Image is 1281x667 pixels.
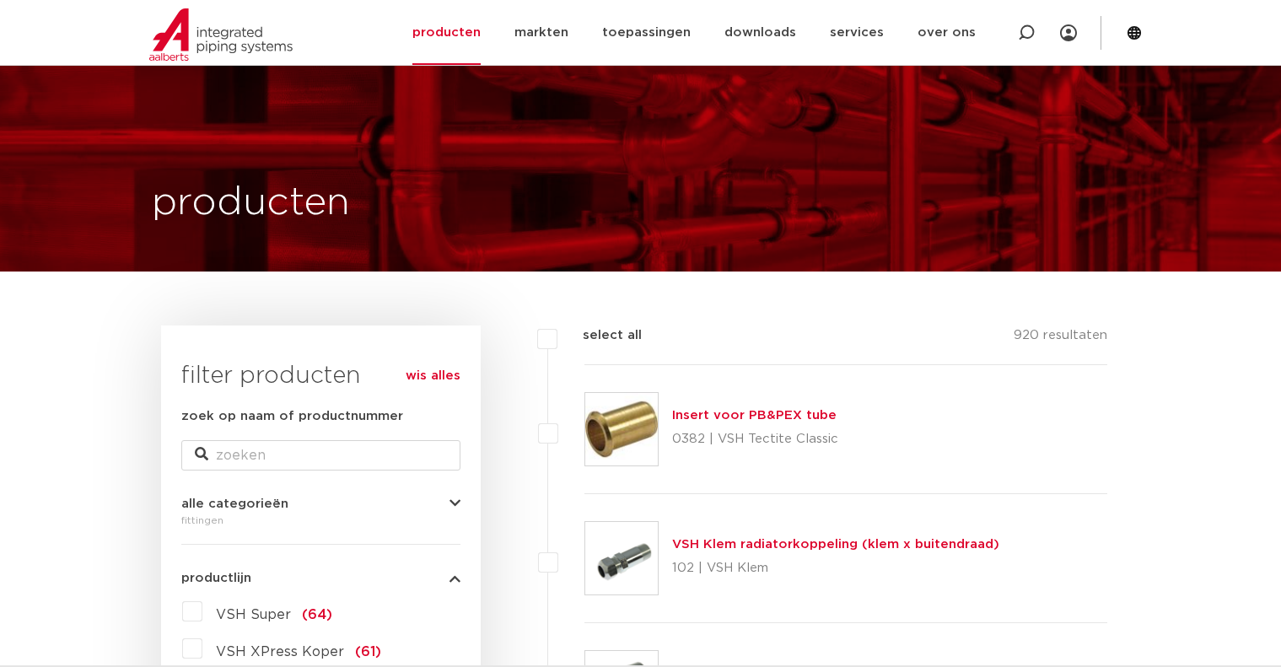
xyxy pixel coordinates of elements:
[302,608,332,621] span: (64)
[672,409,837,422] a: Insert voor PB&PEX tube
[355,645,381,659] span: (61)
[181,572,460,584] button: productlijn
[585,393,658,465] img: Thumbnail for Insert voor PB&PEX tube
[672,538,999,551] a: VSH Klem radiatorkoppeling (klem x buitendraad)
[672,555,999,582] p: 102 | VSH Klem
[672,426,838,453] p: 0382 | VSH Tectite Classic
[1014,325,1107,352] p: 920 resultaten
[152,176,350,230] h1: producten
[181,440,460,471] input: zoeken
[216,645,344,659] span: VSH XPress Koper
[585,522,658,594] img: Thumbnail for VSH Klem radiatorkoppeling (klem x buitendraad)
[216,608,291,621] span: VSH Super
[406,366,460,386] a: wis alles
[181,359,460,393] h3: filter producten
[557,325,642,346] label: select all
[181,498,460,510] button: alle categorieën
[181,406,403,427] label: zoek op naam of productnummer
[181,498,288,510] span: alle categorieën
[181,572,251,584] span: productlijn
[181,510,460,530] div: fittingen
